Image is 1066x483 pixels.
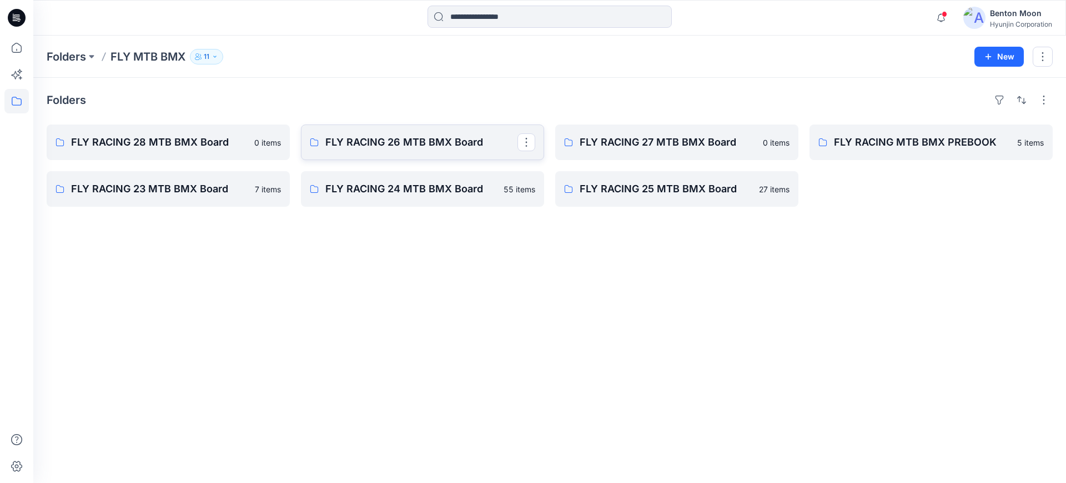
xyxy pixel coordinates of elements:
p: FLY RACING 26 MTB BMX Board [325,135,517,150]
p: FLY RACING 25 MTB BMX Board [580,181,752,197]
button: 11 [190,49,223,64]
button: New [974,47,1024,67]
a: FLY RACING 28 MTB BMX Board0 items [47,125,290,160]
p: FLY RACING MTB BMX PREBOOK [834,135,1010,150]
p: 55 items [504,183,535,195]
div: Hyunjin Corporation [990,20,1052,28]
p: FLY RACING 28 MTB BMX Board [71,135,248,150]
p: 27 items [759,183,790,195]
p: FLY RACING 23 MTB BMX Board [71,181,248,197]
p: 0 items [763,137,790,148]
a: FLY RACING 23 MTB BMX Board7 items [47,171,290,207]
p: FLY MTB BMX [110,49,185,64]
h4: Folders [47,93,86,107]
a: FLY RACING 27 MTB BMX Board0 items [555,125,798,160]
a: FLY RACING MTB BMX PREBOOK5 items [809,125,1053,160]
p: 0 items [254,137,281,148]
a: FLY RACING 26 MTB BMX Board [301,125,544,160]
p: 11 [204,51,209,63]
a: FLY RACING 24 MTB BMX Board55 items [301,171,544,207]
p: FLY RACING 27 MTB BMX Board [580,135,756,150]
a: FLY RACING 25 MTB BMX Board27 items [555,171,798,207]
div: Benton Moon [990,7,1052,20]
p: 7 items [255,183,281,195]
img: avatar [963,7,985,29]
p: FLY RACING 24 MTB BMX Board [325,181,497,197]
p: 5 items [1017,137,1044,148]
a: Folders [47,49,86,64]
